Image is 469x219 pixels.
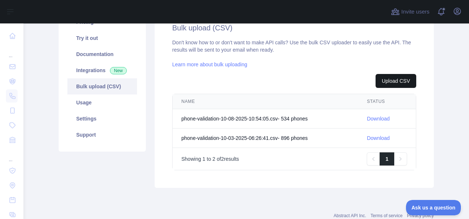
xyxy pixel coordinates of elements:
[172,39,416,170] div: Don't know how to or don't want to make API calls? Use the bulk CSV uploader to easily use the AP...
[67,78,137,94] a: Bulk upload (CSV)
[407,213,434,218] a: Privacy policy
[376,74,416,88] button: Upload CSV
[67,94,137,111] a: Usage
[221,156,224,162] span: 2
[358,94,416,109] th: STATUS
[380,152,394,166] a: 1
[172,23,416,33] h2: Bulk upload (CSV)
[367,152,407,166] nav: Pagination
[67,111,137,127] a: Settings
[367,116,389,122] a: Download
[389,6,431,18] button: Invite users
[6,148,18,163] div: ...
[173,94,358,109] th: NAME
[67,62,137,78] a: Integrations New
[181,155,239,163] p: Showing to of results
[401,8,429,16] span: Invite users
[172,62,247,67] a: Learn more about bulk uploading
[334,213,366,218] a: Abstract API Inc.
[213,156,215,162] span: 2
[367,135,389,141] a: Download
[203,156,206,162] span: 1
[173,109,358,129] td: phone-validation-10-08-2025-10:54:05.csv - 534 phone s
[110,67,127,74] span: New
[6,44,18,59] div: ...
[67,46,137,62] a: Documentation
[67,127,137,143] a: Support
[173,129,358,148] td: phone-validation-10-03-2025-06:26:41.csv - 896 phone s
[370,213,402,218] a: Terms of service
[406,200,462,215] iframe: Toggle Customer Support
[67,30,137,46] a: Try it out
